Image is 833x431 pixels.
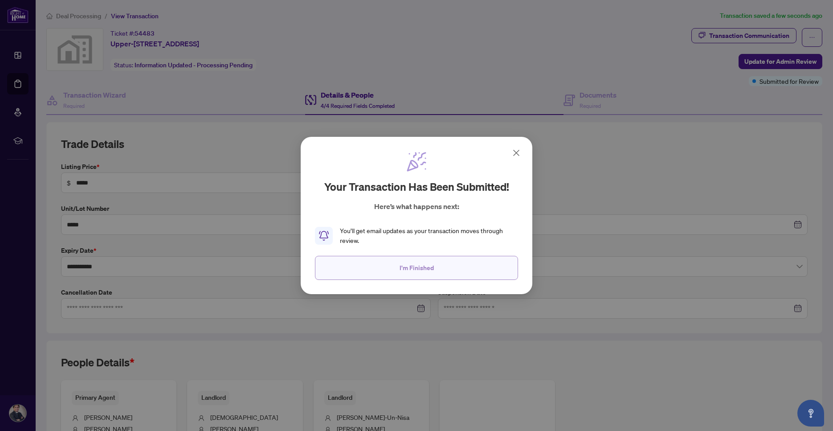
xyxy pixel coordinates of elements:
button: I'm Finished [315,256,518,280]
h2: Your transaction has been submitted! [324,180,509,194]
span: I'm Finished [400,261,434,275]
p: Here’s what happens next: [374,201,459,212]
div: You’ll get email updates as your transaction moves through review. [340,226,518,246]
button: Open asap [797,400,824,427]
